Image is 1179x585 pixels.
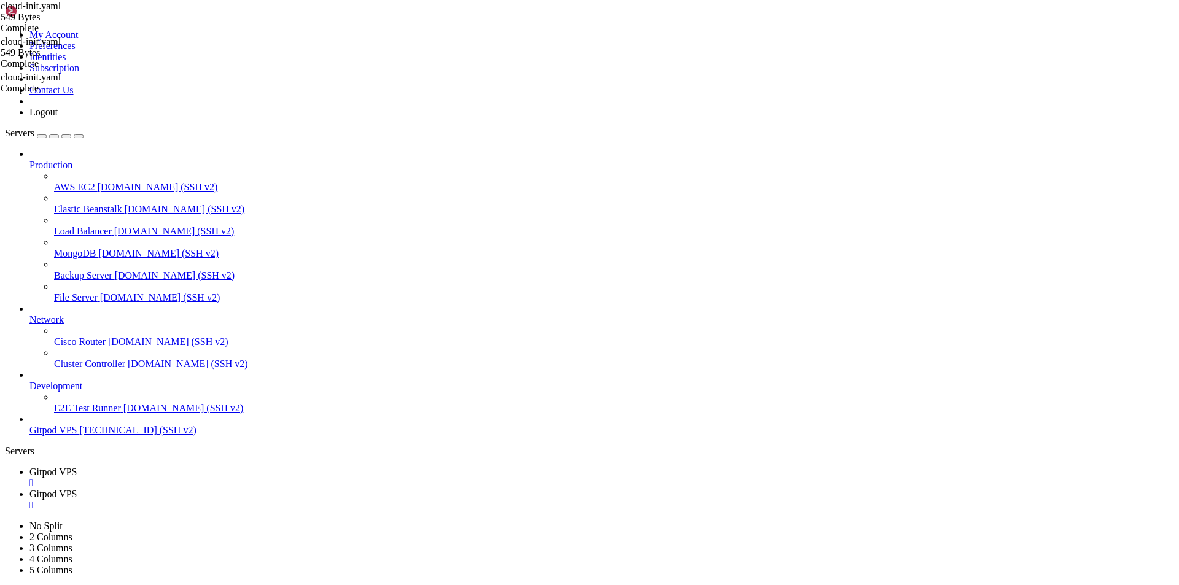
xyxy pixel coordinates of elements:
[1,12,123,23] div: 549 Bytes
[1,1,61,11] span: cloud-init.yaml
[1,83,123,94] div: Complete
[1,58,123,69] div: Complete
[1,72,61,82] span: cloud-init.yaml
[1,36,61,47] span: cloud-init.yaml
[1,47,123,58] div: 549 Bytes
[1,1,123,23] span: cloud-init.yaml
[1,23,123,34] div: Complete
[1,36,123,58] span: cloud-init.yaml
